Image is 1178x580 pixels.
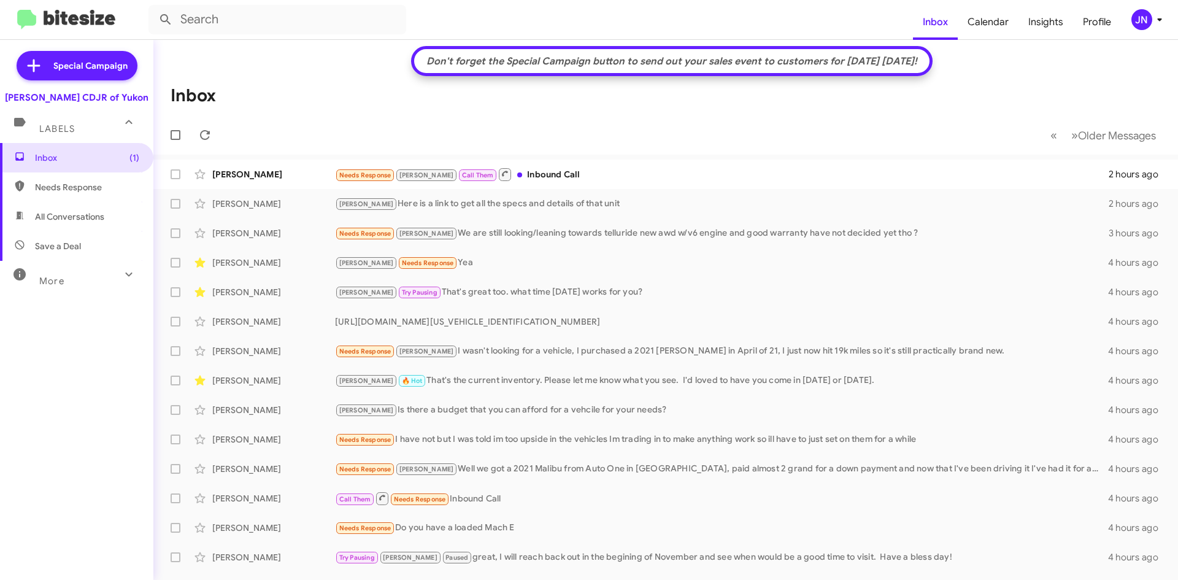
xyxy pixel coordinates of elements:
[1108,345,1168,357] div: 4 hours ago
[1018,4,1073,40] a: Insights
[335,315,1108,328] div: [URL][DOMAIN_NAME][US_VEHICLE_IDENTIFICATION_NUMBER]
[335,344,1108,358] div: I wasn't looking for a vehicle, I purchased a 2021 [PERSON_NAME] in April of 21, I just now hit 1...
[53,60,128,72] span: Special Campaign
[1109,168,1168,180] div: 2 hours ago
[1109,198,1168,210] div: 2 hours ago
[1078,129,1156,142] span: Older Messages
[1108,492,1168,505] div: 4 hours ago
[335,462,1108,476] div: Well we got a 2021 Malibu from Auto One in [GEOGRAPHIC_DATA], paid almost 2 grand for a down paym...
[212,433,335,446] div: [PERSON_NAME]
[1071,128,1078,143] span: »
[212,463,335,475] div: [PERSON_NAME]
[212,257,335,269] div: [PERSON_NAME]
[402,377,423,385] span: 🔥 Hot
[339,554,375,562] span: Try Pausing
[339,524,391,532] span: Needs Response
[335,197,1109,211] div: Here is a link to get all the specs and details of that unit
[212,345,335,357] div: [PERSON_NAME]
[35,181,139,193] span: Needs Response
[212,227,335,239] div: [PERSON_NAME]
[1131,9,1152,30] div: JN
[212,198,335,210] div: [PERSON_NAME]
[212,492,335,505] div: [PERSON_NAME]
[339,171,391,179] span: Needs Response
[335,403,1108,417] div: Is there a budget that you can afford for a vehcile for your needs?
[1108,463,1168,475] div: 4 hours ago
[339,259,394,267] span: [PERSON_NAME]
[1073,4,1121,40] a: Profile
[335,374,1108,388] div: That's the current inventory. Please let me know what you see. I'd loved to have you come in [DAT...
[339,347,391,355] span: Needs Response
[35,240,81,252] span: Save a Deal
[913,4,958,40] a: Inbox
[335,491,1108,506] div: Inbound Call
[1121,9,1165,30] button: JN
[1043,123,1064,148] button: Previous
[399,171,454,179] span: [PERSON_NAME]
[958,4,1018,40] a: Calendar
[399,347,454,355] span: [PERSON_NAME]
[171,86,216,106] h1: Inbox
[394,495,446,503] span: Needs Response
[399,230,454,238] span: [PERSON_NAME]
[17,51,137,80] a: Special Campaign
[339,230,391,238] span: Needs Response
[1108,257,1168,269] div: 4 hours ago
[1108,433,1168,446] div: 4 hours ago
[212,286,335,298] div: [PERSON_NAME]
[5,91,148,104] div: [PERSON_NAME] CDJR of Yukon
[339,406,394,414] span: [PERSON_NAME]
[339,200,394,208] span: [PERSON_NAME]
[1109,227,1168,239] div: 3 hours ago
[383,554,437,562] span: [PERSON_NAME]
[339,495,371,503] span: Call Them
[1064,123,1163,148] button: Next
[335,256,1108,270] div: Yea
[1108,404,1168,416] div: 4 hours ago
[35,211,104,223] span: All Conversations
[339,377,394,385] span: [PERSON_NAME]
[1108,522,1168,534] div: 4 hours ago
[335,521,1108,535] div: Do you have a loaded Mach E
[148,5,406,34] input: Search
[399,465,454,473] span: [PERSON_NAME]
[129,152,139,164] span: (1)
[212,315,335,328] div: [PERSON_NAME]
[339,288,394,296] span: [PERSON_NAME]
[402,259,454,267] span: Needs Response
[1044,123,1163,148] nav: Page navigation example
[1050,128,1057,143] span: «
[39,276,64,287] span: More
[212,404,335,416] div: [PERSON_NAME]
[212,168,335,180] div: [PERSON_NAME]
[39,123,75,134] span: Labels
[445,554,468,562] span: Paused
[1108,315,1168,328] div: 4 hours ago
[335,167,1109,182] div: Inbound Call
[1108,374,1168,387] div: 4 hours ago
[1108,286,1168,298] div: 4 hours ago
[335,226,1109,241] div: We are still looking/leaning towards telluride new awd w/v6 engine and good warranty have not dec...
[1108,551,1168,563] div: 4 hours ago
[35,152,139,164] span: Inbox
[335,433,1108,447] div: I have not but I was told im too upside in the vehicles Im trading in to make anything work so il...
[335,551,1108,565] div: great, I will reach back out in the begining of November and see when would be a good time to vis...
[402,288,437,296] span: Try Pausing
[335,285,1108,300] div: That's great too. what time [DATE] works for you?
[339,465,391,473] span: Needs Response
[462,171,494,179] span: Call Them
[212,374,335,387] div: [PERSON_NAME]
[212,522,335,534] div: [PERSON_NAME]
[212,551,335,563] div: [PERSON_NAME]
[420,55,923,68] div: Don't forget the Special Campaign button to send out your sales event to customers for [DATE] [DA...
[339,436,391,444] span: Needs Response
